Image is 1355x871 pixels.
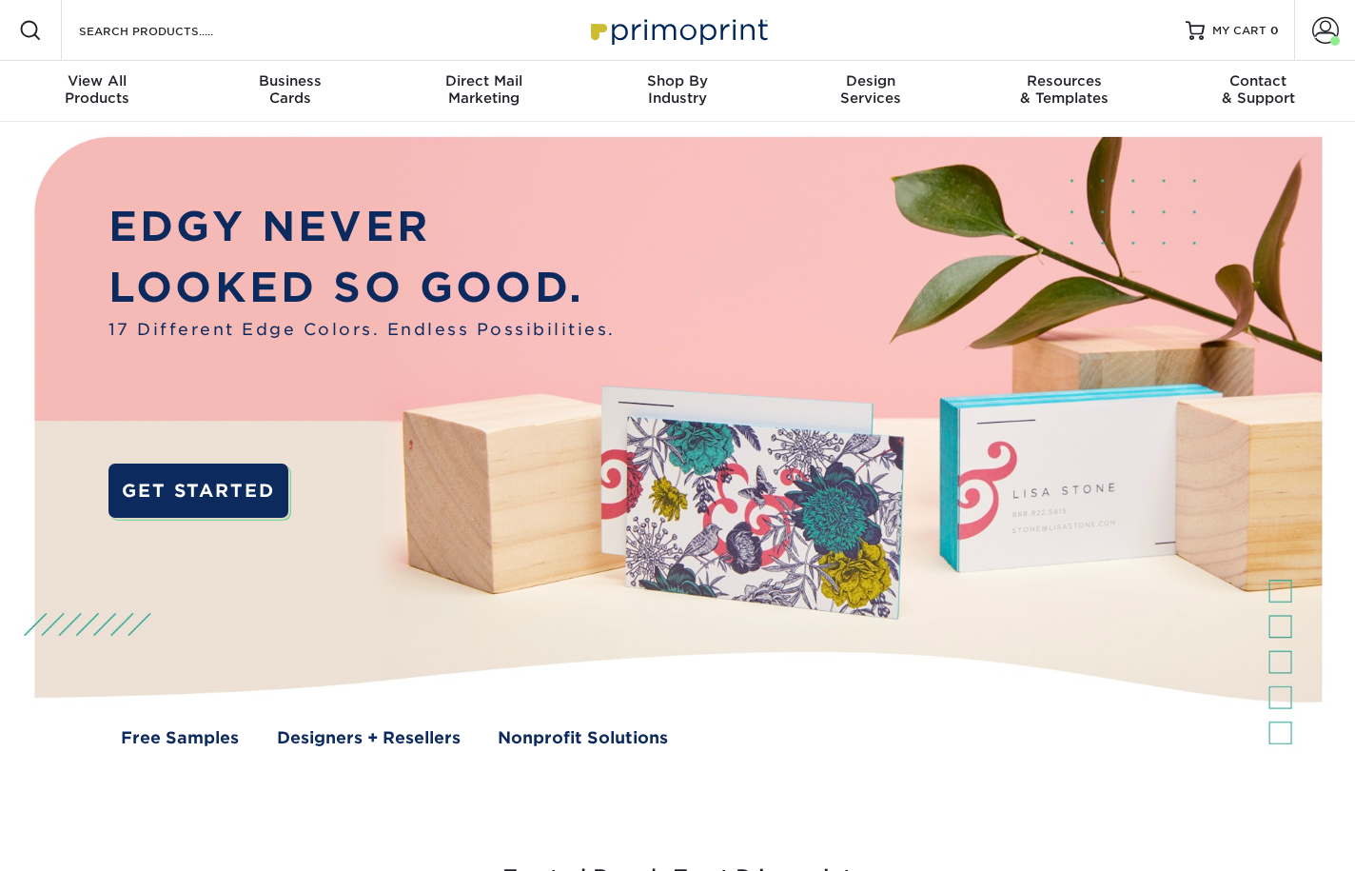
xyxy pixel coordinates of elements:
p: EDGY NEVER [108,196,616,257]
div: Services [775,72,968,107]
div: Cards [193,72,386,107]
span: Contact [1162,72,1355,89]
a: Contact& Support [1162,61,1355,122]
a: Free Samples [121,726,239,751]
span: 17 Different Edge Colors. Endless Possibilities. [108,318,616,343]
span: Resources [968,72,1161,89]
input: SEARCH PRODUCTS..... [77,19,263,42]
a: Shop ByIndustry [580,61,774,122]
div: & Templates [968,72,1161,107]
a: DesignServices [775,61,968,122]
a: BusinessCards [193,61,386,122]
p: LOOKED SO GOOD. [108,257,616,318]
span: Shop By [580,72,774,89]
a: Designers + Resellers [277,726,461,751]
span: MY CART [1212,23,1267,39]
span: 0 [1270,24,1279,37]
a: Direct MailMarketing [387,61,580,122]
img: Primoprint [582,10,773,50]
div: Marketing [387,72,580,107]
span: Business [193,72,386,89]
span: Direct Mail [387,72,580,89]
a: Nonprofit Solutions [498,726,668,751]
div: Industry [580,72,774,107]
span: Design [775,72,968,89]
a: GET STARTED [108,464,288,517]
a: Resources& Templates [968,61,1161,122]
div: & Support [1162,72,1355,107]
